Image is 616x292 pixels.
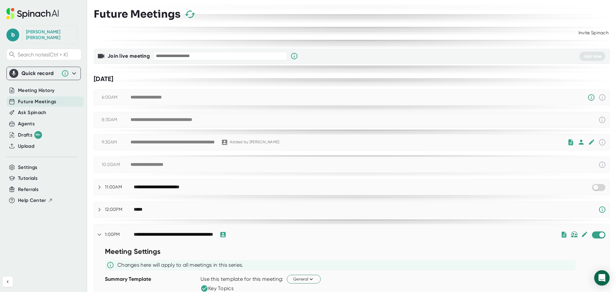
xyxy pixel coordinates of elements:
div: 8:30AM [102,117,131,123]
div: 6:00AM [102,95,131,100]
svg: This event has already passed [598,138,606,146]
div: Changes here will apply to all meetings in this series. [117,262,244,268]
span: Search notes (Ctrl + K) [18,52,80,58]
div: Quick record [9,67,78,80]
button: Referrals [18,186,38,193]
svg: This event has already passed [598,116,606,124]
svg: Spinach requires a video conference link. [598,206,606,213]
button: Agents [18,120,35,128]
div: [DATE] [94,75,610,83]
div: Invite Spinach [577,27,610,39]
div: Brady Rowe [26,29,74,40]
div: Use this template for this meeting: [201,276,284,282]
button: Meeting History [18,87,55,94]
button: Ask Spinach [18,109,47,116]
svg: This event has already passed [598,161,606,169]
span: Join now [583,54,602,59]
div: Meeting Settings [105,245,197,260]
button: Join now [579,52,605,61]
span: General [293,276,314,282]
div: 12:00PM [105,207,134,213]
button: General [287,275,321,283]
b: Join live meeting [107,53,150,59]
div: 1:00PM [105,232,134,238]
button: Tutorials [18,175,38,182]
svg: Someone has manually disabled Spinach from this meeting. [587,94,595,101]
div: 9:30AM [102,139,131,145]
div: 11:00AM [105,184,134,190]
div: 99+ [34,131,42,139]
div: 10:00AM [102,162,131,168]
button: Drafts 99+ [18,131,42,139]
button: Collapse sidebar [3,277,13,287]
svg: This event has already passed [598,94,606,101]
h3: Future Meetings [94,8,181,20]
button: Upload [18,143,34,150]
div: Open Intercom Messenger [594,270,610,286]
span: Help Center [18,197,46,204]
div: Added by [PERSON_NAME] [230,140,279,145]
span: b [6,29,19,41]
div: Quick record [21,70,58,77]
div: Drafts [18,131,42,139]
button: Future Meetings [18,98,56,105]
button: Help Center [18,197,53,204]
img: internal-only.bf9814430b306fe8849ed4717edd4846.svg [571,231,578,238]
button: Settings [18,164,38,171]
